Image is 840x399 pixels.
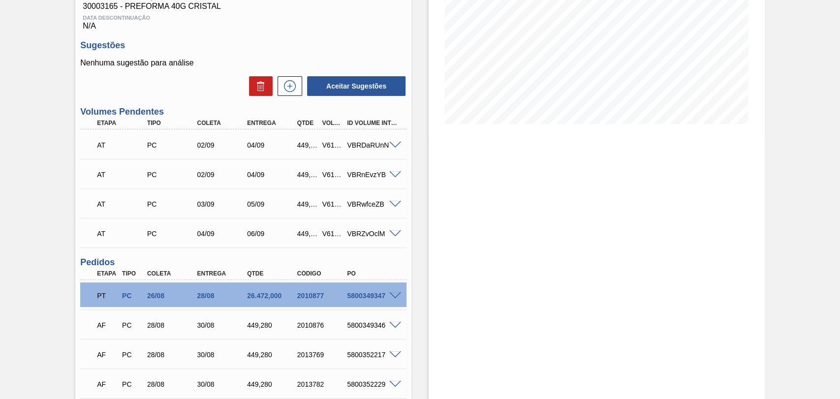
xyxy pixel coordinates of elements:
[80,40,406,51] h3: Sugestões
[83,2,404,11] span: 30003165 - PREFORMA 40G CRISTAL
[120,351,145,359] div: Pedido de Compra
[94,285,120,307] div: Pedido em Trânsito
[295,292,350,300] div: 2010877
[344,171,400,179] div: VBRnEvzYB
[302,75,406,97] div: Aceitar Sugestões
[94,373,120,395] div: Aguardando Faturamento
[245,230,300,238] div: 06/09/2025
[320,200,345,208] div: V611839
[83,15,404,21] span: Data Descontinuação
[194,351,250,359] div: 30/08/2025
[245,292,300,300] div: 26.472,000
[245,270,300,277] div: Qtde
[194,120,250,126] div: Coleta
[295,351,350,359] div: 2013769
[344,120,400,126] div: Id Volume Interno
[194,141,250,149] div: 02/09/2025
[320,230,345,238] div: V611838
[295,380,350,388] div: 2013782
[97,321,118,329] p: AF
[120,380,145,388] div: Pedido de Compra
[145,171,200,179] div: Pedido de Compra
[344,321,400,329] div: 5800349346
[295,321,350,329] div: 2010876
[94,223,150,245] div: Aguardando Informações de Transporte
[245,200,300,208] div: 05/09/2025
[80,11,406,31] div: N/A
[94,193,150,215] div: Aguardando Informações de Transporte
[194,230,250,238] div: 04/09/2025
[80,257,406,268] h3: Pedidos
[94,120,150,126] div: Etapa
[120,270,145,277] div: Tipo
[80,107,406,117] h3: Volumes Pendentes
[245,141,300,149] div: 04/09/2025
[245,351,300,359] div: 449,280
[94,134,150,156] div: Aguardando Informações de Transporte
[97,351,118,359] p: AF
[94,314,120,336] div: Aguardando Faturamento
[97,141,148,149] p: AT
[245,120,300,126] div: Entrega
[194,321,250,329] div: 30/08/2025
[344,200,400,208] div: VBRwfceZB
[145,351,200,359] div: 28/08/2025
[194,200,250,208] div: 03/09/2025
[97,380,118,388] p: AF
[145,120,200,126] div: Tipo
[194,292,250,300] div: 28/08/2025
[145,230,200,238] div: Pedido de Compra
[320,141,345,149] div: V611837
[245,380,300,388] div: 449,280
[344,230,400,238] div: VBRZvOclM
[295,120,320,126] div: Qtde
[145,141,200,149] div: Pedido de Compra
[120,292,145,300] div: Pedido de Compra
[344,351,400,359] div: 5800352217
[245,171,300,179] div: 04/09/2025
[194,171,250,179] div: 02/09/2025
[94,270,120,277] div: Etapa
[120,321,145,329] div: Pedido de Compra
[97,292,118,300] p: PT
[194,270,250,277] div: Entrega
[80,59,406,67] p: Nenhuma sugestão para análise
[307,76,405,96] button: Aceitar Sugestões
[145,321,200,329] div: 28/08/2025
[344,270,400,277] div: PO
[145,200,200,208] div: Pedido de Compra
[145,380,200,388] div: 28/08/2025
[145,270,200,277] div: Coleta
[295,141,320,149] div: 449,280
[320,171,345,179] div: V611982
[344,380,400,388] div: 5800352229
[97,171,148,179] p: AT
[97,230,148,238] p: AT
[194,380,250,388] div: 30/08/2025
[320,120,345,126] div: Volume Portal
[145,292,200,300] div: 26/08/2025
[295,200,320,208] div: 449,280
[295,230,320,238] div: 449,280
[295,171,320,179] div: 449,280
[273,76,302,96] div: Nova sugestão
[94,164,150,185] div: Aguardando Informações de Transporte
[245,321,300,329] div: 449,280
[344,292,400,300] div: 5800349347
[244,76,273,96] div: Excluir Sugestões
[97,200,148,208] p: AT
[295,270,350,277] div: Código
[94,344,120,366] div: Aguardando Faturamento
[344,141,400,149] div: VBRDaRUnN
